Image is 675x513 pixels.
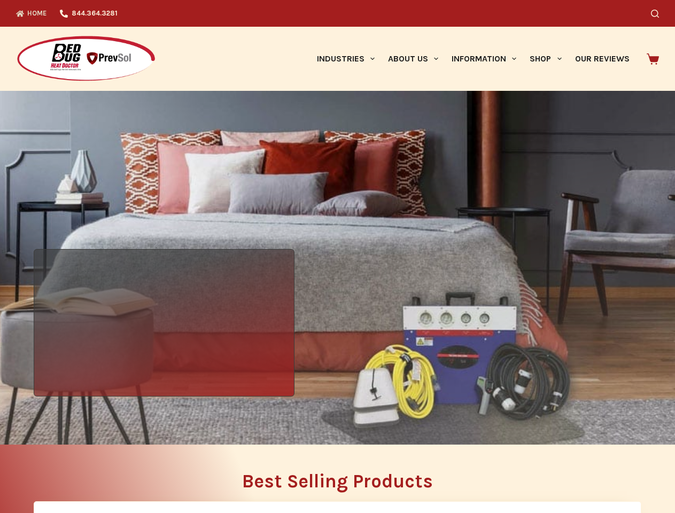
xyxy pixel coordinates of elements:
[523,27,568,91] a: Shop
[445,27,523,91] a: Information
[310,27,381,91] a: Industries
[568,27,636,91] a: Our Reviews
[310,27,636,91] nav: Primary
[34,472,641,491] h2: Best Selling Products
[651,10,659,18] button: Search
[381,27,445,91] a: About Us
[16,35,156,83] img: Prevsol/Bed Bug Heat Doctor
